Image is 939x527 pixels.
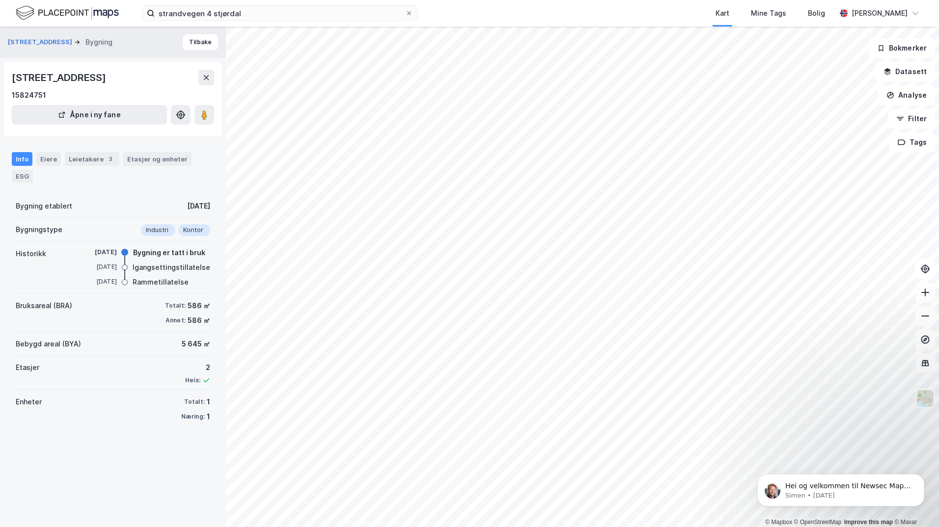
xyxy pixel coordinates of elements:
div: [DATE] [187,200,210,212]
div: ESG [12,170,33,183]
button: Bokmerker [869,38,935,58]
a: Mapbox [765,519,792,526]
a: Improve this map [844,519,893,526]
input: Søk på adresse, matrikkel, gårdeiere, leietakere eller personer [155,6,405,21]
div: Bygning [85,36,112,48]
div: 1 [207,411,210,422]
div: [STREET_ADDRESS] [12,70,108,85]
div: Annet: [166,316,186,324]
div: Bebygd areal (BYA) [16,338,81,350]
div: Bygning etablert [16,200,72,212]
div: Etasjer og enheter [127,155,188,163]
button: Tags [889,132,935,152]
div: Info [12,152,32,166]
div: 3 [106,154,115,164]
iframe: Intercom notifications message [743,453,939,522]
div: 5 645 ㎡ [182,338,210,350]
a: OpenStreetMap [794,519,842,526]
div: 586 ㎡ [188,300,210,312]
div: Bruksareal (BRA) [16,300,72,312]
div: 586 ㎡ [188,315,210,326]
div: 1 [207,396,210,408]
div: Historikk [16,248,46,260]
img: logo.f888ab2527a4732fd821a326f86c7f29.svg [16,4,119,22]
img: Z [916,389,935,408]
button: Åpne i ny fane [12,105,167,125]
button: [STREET_ADDRESS] [8,37,74,47]
div: Kart [716,7,729,19]
div: Totalt: [184,398,205,406]
div: [PERSON_NAME] [852,7,908,19]
button: Analyse [878,85,935,105]
div: [DATE] [78,263,117,271]
div: 15824751 [12,89,46,101]
div: Rammetillatelse [133,276,189,288]
div: [DATE] [78,248,117,257]
div: Igangsettingstillatelse [133,262,210,273]
div: Etasjer [16,362,39,373]
div: Eiere [36,152,61,166]
div: [DATE] [78,277,117,286]
button: Tilbake [183,34,218,50]
div: Mine Tags [751,7,786,19]
button: Datasett [875,62,935,81]
div: Næring: [181,413,205,421]
div: Heis: [185,376,200,384]
div: Bolig [808,7,825,19]
div: Bygning er tatt i bruk [133,247,205,259]
div: 2 [185,362,210,373]
div: Bygningstype [16,224,62,236]
button: Filter [888,109,935,129]
div: Enheter [16,396,42,408]
div: Leietakere [65,152,119,166]
div: Totalt: [165,302,186,310]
